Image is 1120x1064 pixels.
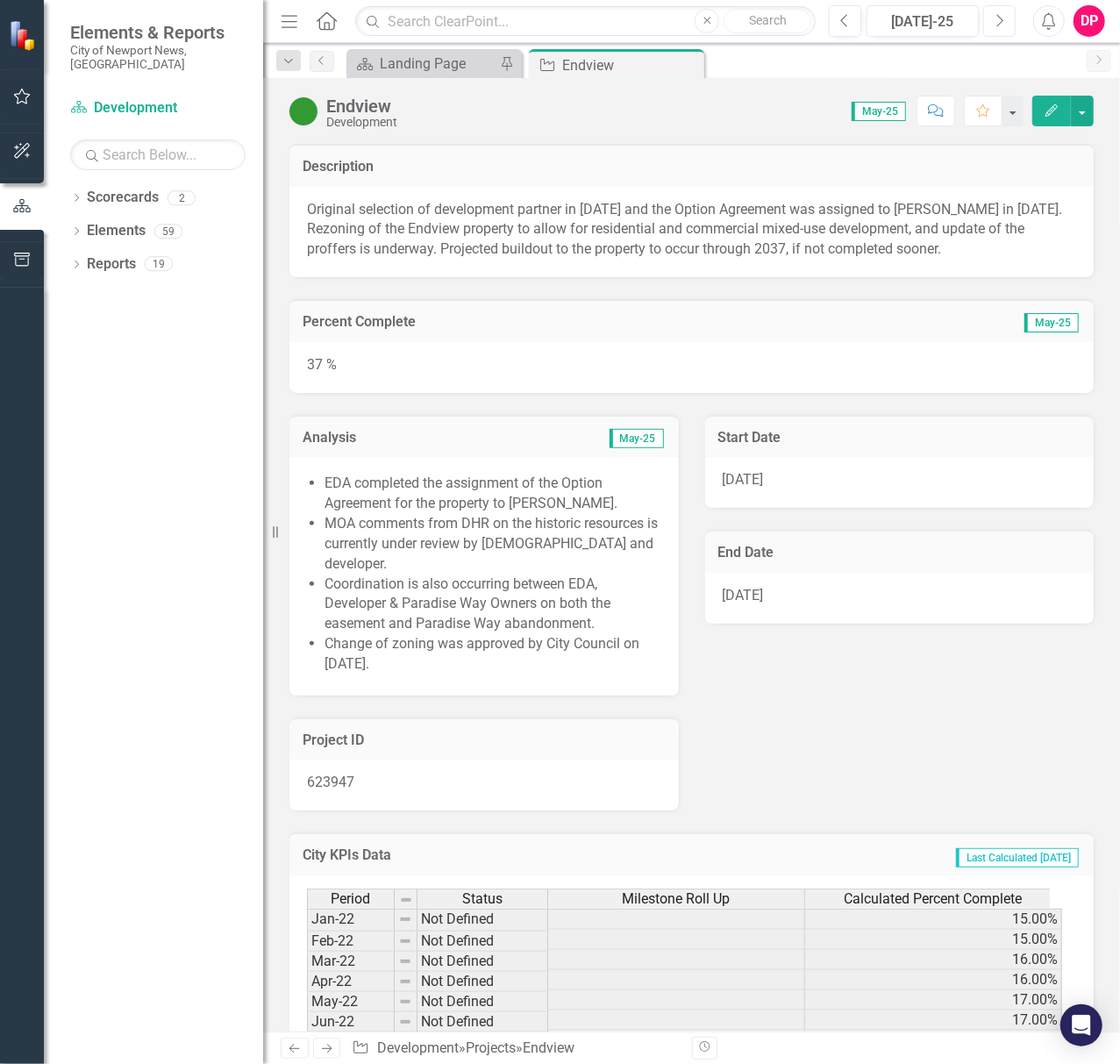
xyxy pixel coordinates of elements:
[805,1031,1062,1051] td: 17.00%
[417,992,548,1012] td: Not Defined
[723,471,764,488] span: [DATE]
[399,893,413,907] img: 8DAGhfEEPCf229AAAAAElFTkSuQmCC
[325,634,661,675] li: Change of zoning was approved by City Council on [DATE].
[1024,313,1079,332] span: May-25
[9,19,39,50] img: ClearPoint Strategy
[805,990,1062,1010] td: 17.00%
[303,430,480,446] h3: Analysis
[87,221,146,241] a: Elements
[307,952,395,972] td: Mar-22
[462,891,503,907] span: Status
[466,1039,516,1056] a: Projects
[398,934,412,948] img: 8DAGhfEEPCf229AAAAAElFTkSuQmCC
[154,224,182,239] div: 59
[1060,1004,1102,1046] div: Open Intercom Messenger
[303,159,1081,175] h3: Description
[610,429,664,448] span: May-25
[70,43,246,72] small: City of Newport News, [GEOGRAPHIC_DATA]
[523,1039,574,1056] div: Endview
[805,950,1062,970] td: 16.00%
[87,188,159,208] a: Scorecards
[303,732,666,748] h3: Project ID
[852,102,906,121] span: May-25
[805,970,1062,990] td: 16.00%
[417,972,548,992] td: Not Defined
[307,972,395,992] td: Apr-22
[325,575,661,635] li: Coordination is also occurring between EDA, Developer & Paradise Way Owners on both the easement ...
[307,909,395,932] td: Jan-22
[355,6,816,37] input: Search ClearPoint...
[325,514,661,575] li: MOA comments from DHR on the historic resources is currently under review by [DEMOGRAPHIC_DATA] a...
[417,1012,548,1032] td: Not Defined
[307,932,395,952] td: Feb-22
[351,53,496,75] a: Landing Page
[398,1015,412,1029] img: 8DAGhfEEPCf229AAAAAElFTkSuQmCC
[87,254,136,275] a: Reports
[398,995,412,1009] img: 8DAGhfEEPCf229AAAAAElFTkSuQmCC
[845,891,1023,907] span: Calculated Percent Complete
[307,992,395,1012] td: May-22
[303,847,626,863] h3: City KPIs Data
[289,97,317,125] img: On Target
[417,932,548,952] td: Not Defined
[805,909,1062,930] td: 15.00%
[70,98,246,118] a: Development
[623,891,731,907] span: Milestone Roll Up
[417,909,548,932] td: Not Defined
[332,891,371,907] span: Period
[398,954,412,968] img: 8DAGhfEEPCf229AAAAAElFTkSuQmCC
[168,190,196,205] div: 2
[398,912,412,926] img: 8DAGhfEEPCf229AAAAAElFTkSuQmCC
[145,257,173,272] div: 19
[398,975,412,989] img: 8DAGhfEEPCf229AAAAAElFTkSuQmCC
[70,139,246,170] input: Search Below...
[377,1039,459,1056] a: Development
[70,22,246,43] span: Elements & Reports
[723,587,764,603] span: [DATE]
[380,53,496,75] div: Landing Page
[718,430,1081,446] h3: Start Date
[417,952,548,972] td: Not Defined
[289,760,679,810] div: 623947
[325,474,661,514] li: EDA completed the assignment of the Option Agreement for the property to [PERSON_NAME].
[307,200,1076,261] p: Original selection of development partner in [DATE] and the Option Agreement was assigned to [PER...
[718,545,1081,561] h3: End Date
[303,314,823,330] h3: Percent Complete
[805,930,1062,950] td: 15.00%
[307,1012,395,1032] td: Jun-22
[562,54,700,76] div: Endview
[956,848,1079,868] span: Last Calculated [DATE]
[867,5,979,37] button: [DATE]-25
[724,9,811,33] button: Search
[326,116,397,129] div: Development
[289,342,1094,393] div: 37 %
[352,1039,678,1059] div: » »
[805,1010,1062,1031] td: 17.00%
[873,11,973,32] div: [DATE]-25
[1074,5,1105,37] button: DP
[749,13,787,27] span: Search
[326,96,397,116] div: Endview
